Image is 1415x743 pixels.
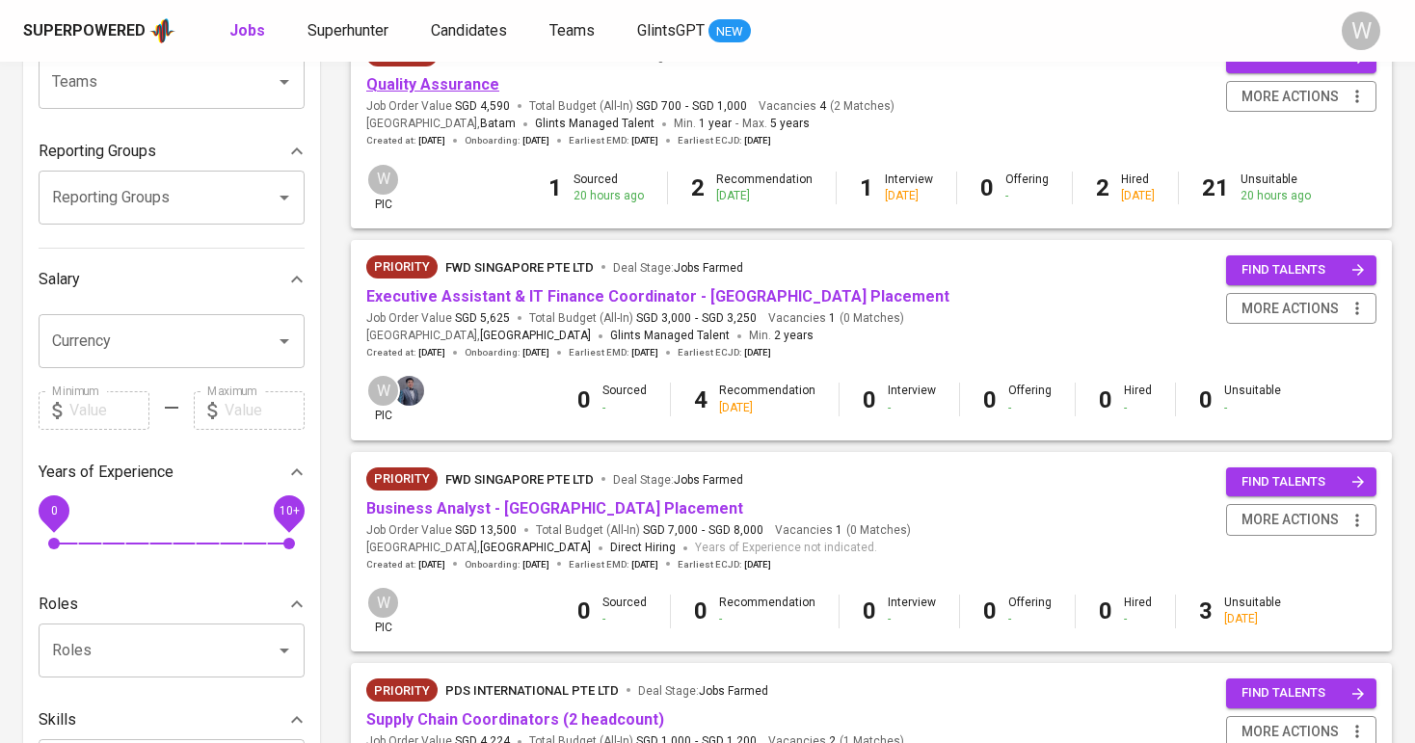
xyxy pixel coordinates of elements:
div: Reporting Groups [39,132,305,171]
span: more actions [1241,85,1339,109]
a: Quality Assurance [366,75,499,93]
div: - [888,400,936,416]
a: Executive Assistant & IT Finance Coordinator - [GEOGRAPHIC_DATA] Placement [366,287,949,305]
b: 0 [1099,597,1112,624]
div: Sourced [602,383,647,415]
span: [GEOGRAPHIC_DATA] , [366,327,591,346]
span: SGD 7,000 [643,522,698,539]
input: Value [225,391,305,430]
span: GlintsGPT [637,21,705,40]
span: SGD 4,590 [455,98,510,115]
span: [DATE] [522,346,549,359]
span: Total Budget (All-In) [529,310,757,327]
span: Priority [366,257,438,277]
span: Deal Stage : [638,684,768,698]
a: Teams [549,19,599,43]
span: Batam [480,115,516,134]
div: [DATE] [719,400,815,416]
b: 0 [1099,386,1112,413]
span: FWD Singapore Pte Ltd [445,260,594,275]
div: Sourced [602,595,647,627]
div: Interview [888,595,936,627]
div: New Job received from Demand Team [366,255,438,279]
div: pic [366,163,400,213]
span: Job Order Value [366,98,510,115]
div: 20 hours ago [1241,188,1311,204]
p: Years of Experience [39,461,174,484]
span: [DATE] [522,558,549,571]
span: Onboarding : [465,346,549,359]
div: W [366,163,400,197]
a: Candidates [431,19,511,43]
div: Skills [39,701,305,739]
div: - [1005,188,1049,204]
span: 2 years [774,329,814,342]
span: [DATE] [418,346,445,359]
div: - [1008,400,1052,416]
span: find talents [1241,682,1365,704]
span: Created at : [366,558,445,571]
div: Interview [885,172,933,204]
img: app logo [149,16,175,45]
span: [GEOGRAPHIC_DATA] [480,539,591,558]
span: Glints Managed Talent [610,329,730,342]
span: Jobs Farmed [699,684,768,698]
span: Earliest EMD : [569,134,658,147]
span: Job Order Value [366,522,517,539]
span: Total Budget (All-In) [529,98,747,115]
span: - [702,522,705,539]
span: Glints Managed Talent [535,117,654,130]
div: pic [366,586,400,636]
button: more actions [1226,81,1376,113]
div: Superpowered [23,20,146,42]
span: SGD 700 [636,98,681,115]
span: - [685,98,688,115]
span: Earliest ECJD : [678,558,771,571]
span: find talents [1241,471,1365,493]
b: 2 [691,174,705,201]
span: Earliest ECJD : [678,134,771,147]
div: Unsuitable [1224,383,1281,415]
span: FWD Singapore Pte Ltd [445,472,594,487]
div: Offering [1008,595,1052,627]
p: Salary [39,268,80,291]
b: 0 [983,386,997,413]
span: Superhunter [307,21,388,40]
b: 0 [577,386,591,413]
span: [DATE] [522,134,549,147]
span: Priority [366,681,438,701]
span: Min. [749,329,814,342]
div: - [1124,400,1152,416]
div: W [366,586,400,620]
b: 3 [1199,597,1213,624]
div: Unsuitable [1224,595,1281,627]
a: Superhunter [307,19,392,43]
div: Unsuitable [1241,172,1311,204]
span: SGD 3,250 [702,310,757,327]
div: - [719,611,815,627]
span: Total Budget (All-In) [536,522,763,539]
div: - [602,611,647,627]
div: Hired [1121,172,1155,204]
span: find talents [1241,259,1365,281]
div: Roles [39,585,305,624]
span: Max. [742,117,810,130]
span: Onboarding : [465,558,549,571]
span: SGD 13,500 [455,522,517,539]
b: 0 [980,174,994,201]
p: Roles [39,593,78,616]
span: Vacancies ( 2 Matches ) [759,98,894,115]
span: 0 [50,503,57,517]
span: [DATE] [418,558,445,571]
span: 1 year [699,117,732,130]
div: Recommendation [719,595,815,627]
button: Open [271,637,298,664]
div: New Job received from Demand Team [366,467,438,491]
a: GlintsGPT NEW [637,19,751,43]
span: [DATE] [744,134,771,147]
div: 20 hours ago [574,188,644,204]
span: Created at : [366,346,445,359]
div: Offering [1005,172,1049,204]
div: W [366,374,400,408]
div: Recommendation [716,172,813,204]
